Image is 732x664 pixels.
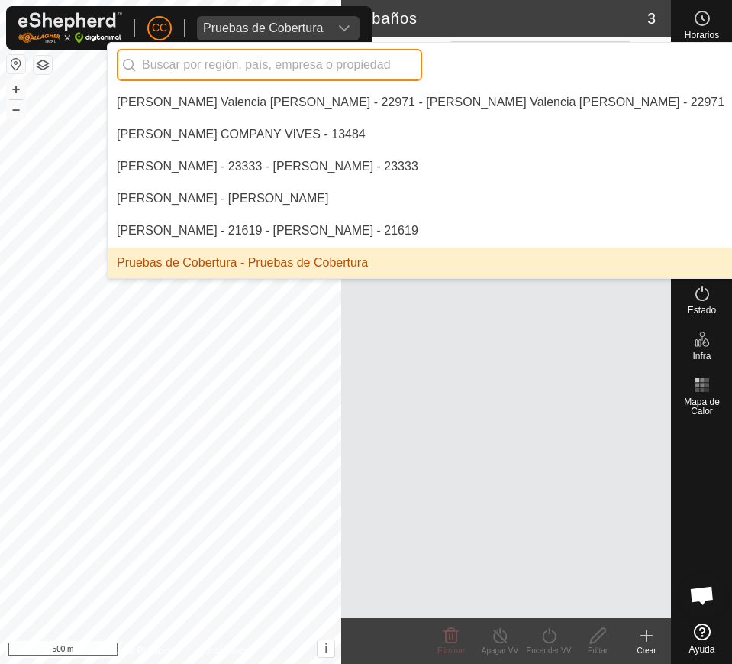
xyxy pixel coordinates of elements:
[7,55,25,73] button: Restablecer Mapa
[324,642,327,655] span: i
[92,644,179,658] a: Política de Privacidad
[679,572,725,618] div: Chat abierto
[117,157,418,176] div: [PERSON_NAME] - 23333 - [PERSON_NAME] - 23333
[318,640,334,657] button: i
[685,31,719,40] span: Horarios
[437,646,465,655] span: Eliminar
[689,645,715,654] span: Ayuda
[117,222,418,240] div: [PERSON_NAME] - 21619 - [PERSON_NAME] - 21619
[688,306,716,315] span: Estado
[350,9,647,28] h2: Rebaños
[18,12,122,44] img: Logo Gallagher
[152,20,167,36] span: CC
[524,645,573,656] div: Encender VV
[117,49,422,81] input: Buscar por región, país, empresa o propiedad
[647,7,656,30] span: 3
[329,16,360,40] div: dropdown trigger
[7,100,25,118] button: –
[198,644,250,658] a: Contáctenos
[672,617,732,660] a: Ayuda
[117,125,366,144] div: [PERSON_NAME] COMPANY VIVES - 13484
[622,645,671,656] div: Crear
[7,80,25,99] button: +
[692,351,711,361] span: Infra
[203,22,323,34] div: Pruebas de Cobertura
[573,645,622,656] div: Editar
[117,93,724,112] div: [PERSON_NAME] Valencia [PERSON_NAME] - 22971 - [PERSON_NAME] Valencia [PERSON_NAME] - 22971
[197,16,329,40] span: Pruebas de Cobertura
[676,397,728,416] span: Mapa de Calor
[117,189,328,208] div: [PERSON_NAME] - [PERSON_NAME]
[476,645,524,656] div: Apagar VV
[34,56,52,74] button: Capas del Mapa
[117,254,368,272] div: Pruebas de Cobertura - Pruebas de Cobertura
